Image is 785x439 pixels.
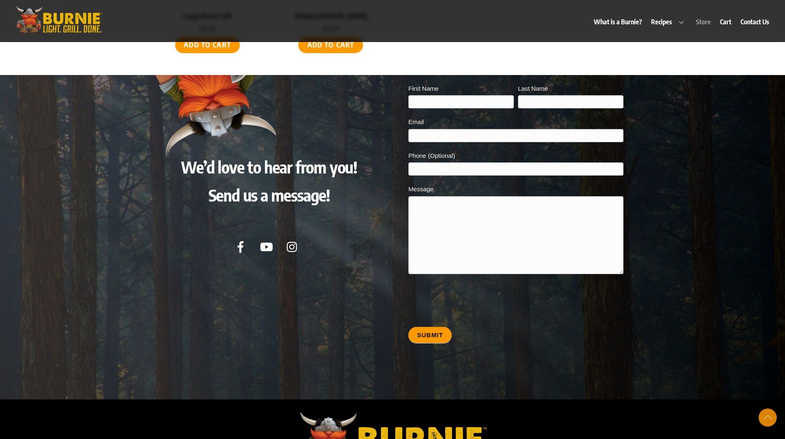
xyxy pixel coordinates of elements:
label: Email [408,117,623,129]
a: Add to cart: “Large Burnie Grill” [175,37,240,53]
label: Last Name [518,83,623,95]
a: youtube [257,242,279,250]
img: burniegrill.com-logo-high-res-2020110_500px [12,4,106,35]
a: Burnie Grill [12,23,106,38]
label: First Name [408,83,514,95]
a: Contact Us [737,12,773,31]
a: Recipes [647,12,691,31]
img: Burnie Grill [154,75,277,157]
a: Store [692,12,715,31]
span: We’d love to hear from you! [181,157,357,177]
button: Submit [408,327,452,343]
iframe: reCAPTCHA [408,282,534,315]
label: Phone (Optional) [408,150,623,162]
a: Cart [716,12,736,31]
span: Send us a message! [209,185,330,205]
a: facebook [231,242,253,250]
a: Add to cart: “Medium Burnie Grill” [298,37,363,53]
label: Message [408,184,623,196]
a: instagram [283,242,305,250]
a: What is a Burnie? [590,12,646,31]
